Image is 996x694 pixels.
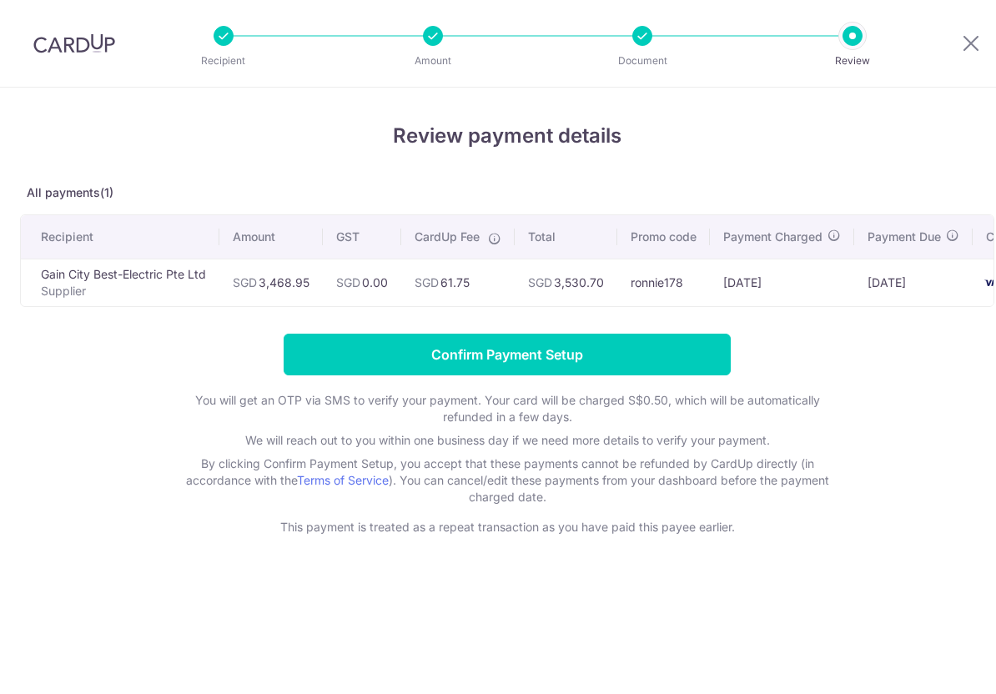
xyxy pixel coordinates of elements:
[854,259,973,306] td: [DATE]
[528,275,552,289] span: SGD
[20,184,994,201] p: All payments(1)
[336,275,360,289] span: SGD
[515,215,617,259] th: Total
[284,334,731,375] input: Confirm Payment Setup
[889,644,979,686] iframe: Opens a widget where you can find more information
[617,259,710,306] td: ronnie178
[41,283,206,299] p: Supplier
[710,259,854,306] td: [DATE]
[33,33,115,53] img: CardUp
[401,259,515,306] td: 61.75
[323,259,401,306] td: 0.00
[868,229,941,245] span: Payment Due
[20,121,994,151] h4: Review payment details
[174,519,841,536] p: This payment is treated as a repeat transaction as you have paid this payee earlier.
[723,229,822,245] span: Payment Charged
[219,215,323,259] th: Amount
[21,215,219,259] th: Recipient
[415,229,480,245] span: CardUp Fee
[617,215,710,259] th: Promo code
[791,53,914,69] p: Review
[581,53,704,69] p: Document
[174,432,841,449] p: We will reach out to you within one business day if we need more details to verify your payment.
[162,53,285,69] p: Recipient
[515,259,617,306] td: 3,530.70
[371,53,495,69] p: Amount
[219,259,323,306] td: 3,468.95
[415,275,439,289] span: SGD
[21,259,219,306] td: Gain City Best-Electric Pte Ltd
[323,215,401,259] th: GST
[297,473,389,487] a: Terms of Service
[174,455,841,505] p: By clicking Confirm Payment Setup, you accept that these payments cannot be refunded by CardUp di...
[233,275,257,289] span: SGD
[174,392,841,425] p: You will get an OTP via SMS to verify your payment. Your card will be charged S$0.50, which will ...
